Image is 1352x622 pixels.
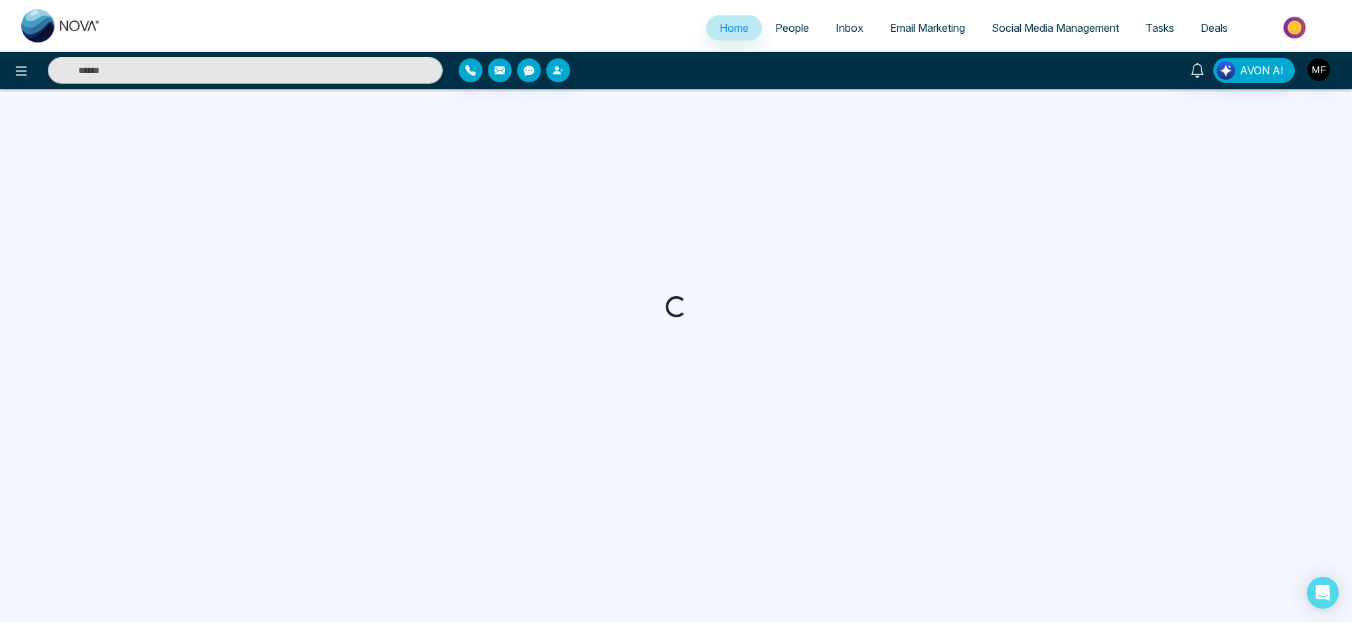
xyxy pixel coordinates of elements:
button: AVON AI [1213,58,1295,83]
span: Deals [1201,21,1228,35]
span: Tasks [1146,21,1174,35]
img: User Avatar [1308,58,1330,81]
a: Home [706,15,762,40]
a: Inbox [822,15,877,40]
a: Tasks [1132,15,1187,40]
a: Deals [1187,15,1241,40]
img: Lead Flow [1217,61,1235,80]
a: Email Marketing [877,15,978,40]
img: Nova CRM Logo [21,9,101,42]
div: Open Intercom Messenger [1307,577,1339,609]
img: Market-place.gif [1248,13,1344,42]
span: Social Media Management [992,21,1119,35]
span: People [775,21,809,35]
span: Inbox [836,21,864,35]
a: People [762,15,822,40]
span: Home [719,21,749,35]
a: Social Media Management [978,15,1132,40]
span: AVON AI [1240,62,1284,78]
span: Email Marketing [890,21,965,35]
